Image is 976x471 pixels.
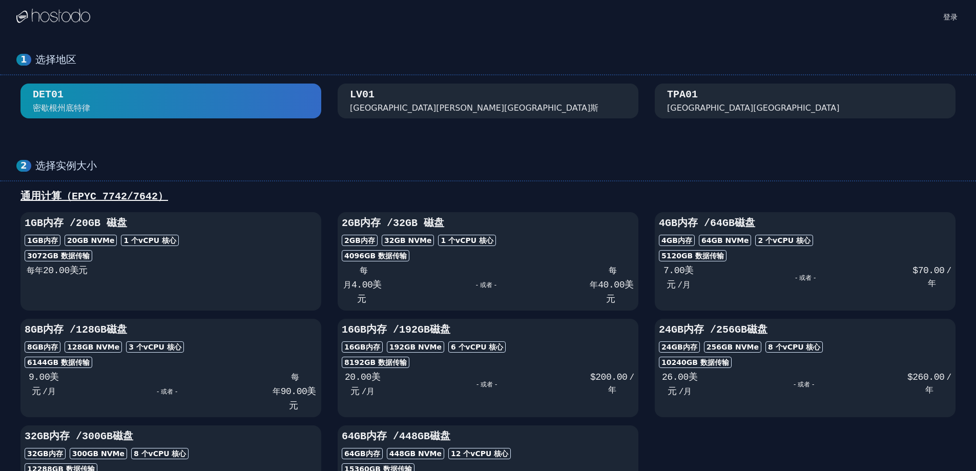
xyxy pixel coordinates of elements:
[661,343,683,351] font: 24GB
[366,324,399,336] font: 内存 /
[344,252,364,260] font: 4096
[399,324,430,336] font: 192GB
[82,431,113,442] font: 300GB
[711,236,749,244] font: GB NVMe
[20,191,168,202] font: 通用计算（EPYC 7742/7642）
[405,217,444,229] font: GB 磁盘
[20,212,321,311] button: 1GB内存 /20GB 磁盘1GB内存20GB NVMe1 个vCPU 核心3072GB 数据传输每年20.00美元
[655,319,956,417] button: 24GB内存 /256GB磁盘24GB内存256GB NVMe8 个vCPU 核心10240GB 数据传输26.00美元/月- 或者 -$260.00/年
[451,343,466,351] font: 6 个
[655,212,956,311] button: 4GB内存 /64GB磁盘4GB内存64GB NVMe2 个vCPU 核心5120GB 数据传输7.00美元/月- 或者 -$70.00/年
[129,343,143,351] font: 3 个
[35,53,76,66] font: 选择地区
[721,343,759,351] font: GB NVMe
[70,265,88,276] font: 美元
[943,13,958,21] font: 登录
[357,280,382,304] font: 美元
[389,343,404,351] font: 192
[44,343,58,351] font: 内存
[606,280,633,304] font: 美元
[907,372,912,382] font: $
[76,324,107,336] font: 128GB
[366,449,380,458] font: 内存
[667,265,694,290] font: 美元
[350,103,598,113] font: [GEOGRAPHIC_DATA][PERSON_NAME][GEOGRAPHIC_DATA]斯
[82,343,119,351] font: GB NVMe
[67,343,82,351] font: 128
[43,387,56,397] font: /月
[687,358,729,366] font: GB 数据传输
[466,343,504,351] font: vCPU 核心
[366,343,380,351] font: 内存
[661,236,678,244] font: 4GB
[33,103,90,113] font: 密歇根州底特律
[768,343,783,351] font: 8 个
[404,343,442,351] font: GB NVMe
[43,324,76,336] font: 内存 /
[661,358,687,366] font: 10240
[35,159,97,172] font: 选择实例大小
[33,89,64,100] font: DET01
[32,372,59,397] font: 美元
[77,236,114,244] font: GB NVMe
[470,449,508,458] font: vCPU 核心
[20,54,27,65] font: 1
[27,449,49,458] font: 32GB
[350,89,375,100] font: LV01
[351,280,372,290] font: 4.00
[735,217,755,229] font: 磁盘
[113,431,133,442] font: 磁盘
[677,217,710,229] font: 内存 /
[659,217,677,229] font: 4GB
[364,252,407,260] font: GB 数据传输
[655,84,956,118] button: TPA01 [GEOGRAPHIC_DATA][GEOGRAPHIC_DATA]
[49,449,63,458] font: 内存
[149,449,186,458] font: vCPU 核心
[701,236,711,244] font: 64
[20,319,321,417] button: 8GB内存 /128GB磁盘8GB内存128GB NVMe3 个vCPU 核心6144GB 数据传输9.00美元/月- 或者 -每年90.00美元
[67,236,77,244] font: 20
[342,217,360,229] font: 2GB
[27,358,47,366] font: 6144
[361,236,375,244] font: 内存
[342,324,366,336] font: 16GB
[710,217,735,229] font: 64GB
[47,358,90,366] font: GB 数据传输
[27,267,43,276] font: 每年
[758,236,773,244] font: 2 个
[681,252,724,260] font: GB 数据传输
[43,217,76,229] font: 内存 /
[941,10,960,22] a: 登录
[662,372,689,382] font: 26.00
[344,343,366,351] font: 16GB
[20,84,321,118] button: DET01 密歇根州底特律
[27,343,44,351] font: 8GB
[138,236,176,244] font: vCPU 核心
[366,431,399,442] font: 内存 /
[344,449,366,458] font: 64GB
[289,386,316,411] font: 美元
[344,236,361,244] font: 2GB
[590,372,595,382] font: $
[338,84,638,118] button: LV01 [GEOGRAPHIC_DATA][PERSON_NAME][GEOGRAPHIC_DATA]斯
[707,343,721,351] font: 256
[683,324,716,336] font: 内存 /
[16,9,90,24] img: 标识
[912,372,944,382] font: 260.00
[476,381,497,388] font: - 或者 -
[345,372,371,382] font: 20.00
[25,431,49,442] font: 32GB
[87,449,124,458] font: GB NVMe
[342,431,366,442] font: 64GB
[27,252,47,260] font: 3072
[389,449,404,458] font: 448
[773,236,811,244] font: vCPU 核心
[123,236,138,244] font: 1 个
[25,324,43,336] font: 8GB
[364,358,407,366] font: GB 数据传输
[667,89,698,100] font: TPA01
[49,431,82,442] font: 内存 /
[88,217,127,229] font: GB 磁盘
[360,217,393,229] font: 内存 /
[107,324,127,336] font: 磁盘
